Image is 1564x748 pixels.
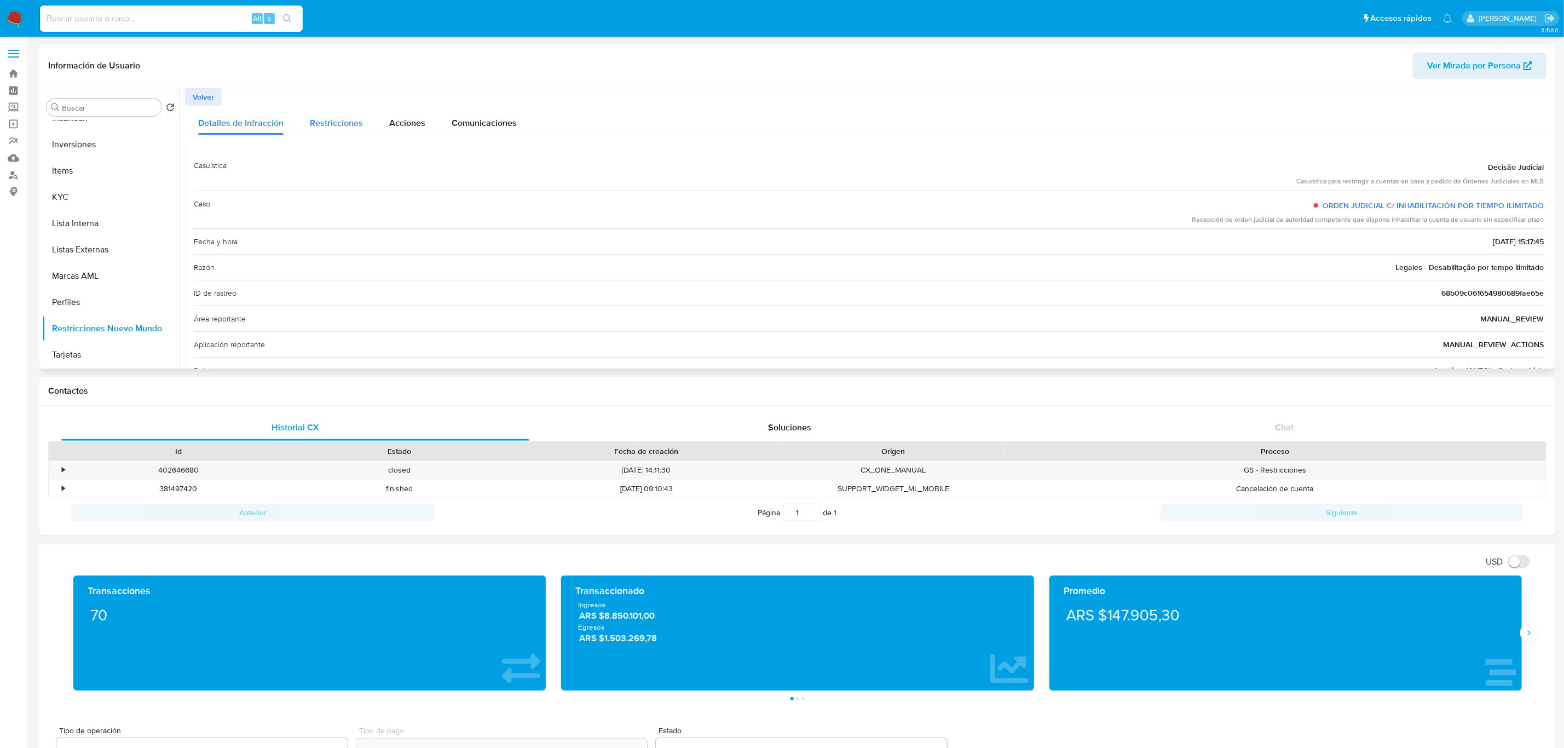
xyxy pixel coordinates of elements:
[1479,13,1540,24] p: eliana.eguerrero@mercadolibre.com
[1275,421,1294,434] span: Chat
[289,461,510,479] div: closed
[42,158,179,184] button: Items
[42,315,179,342] button: Restricciones Nuevo Mundo
[1413,53,1546,79] button: Ver Mirada por Persona
[1443,14,1452,23] a: Notificaciones
[68,461,289,479] div: 402646680
[42,237,179,263] button: Listas Externas
[790,446,996,457] div: Origen
[42,263,179,289] button: Marcas AML
[1004,480,1546,498] div: Cancelación de cuenta
[268,13,271,24] span: s
[510,480,783,498] div: [DATE] 09:10:43
[48,60,140,71] h1: Información de Usuario
[1544,13,1556,24] a: Salir
[272,421,319,434] span: Historial CX
[68,480,289,498] div: 381497420
[1012,446,1538,457] div: Proceso
[1427,53,1521,79] span: Ver Mirada por Persona
[42,289,179,315] button: Perfiles
[42,131,179,158] button: Inversiones
[276,11,298,26] button: search-icon
[297,446,503,457] div: Estado
[42,184,179,210] button: KYC
[76,446,281,457] div: Id
[62,484,65,494] div: •
[834,507,837,518] span: 1
[1004,461,1546,479] div: GS - Restricciones
[783,480,1004,498] div: SUPPORT_WIDGET_ML_MOBILE
[289,480,510,498] div: finished
[42,342,179,368] button: Tarjetas
[62,103,157,113] input: Buscar
[71,504,434,521] button: Anterior
[1371,13,1432,24] span: Accesos rápidos
[758,504,837,521] span: Página de
[253,13,262,24] span: Alt
[62,465,65,475] div: •
[783,461,1004,479] div: CX_ONE_MANUAL
[51,103,60,112] button: Buscar
[48,385,1546,396] h1: Contactos
[166,103,175,115] button: Volver al orden por defecto
[42,210,179,237] button: Lista Interna
[1161,504,1523,521] button: Siguiente
[768,421,811,434] span: Soluciones
[40,11,303,26] input: Buscar usuario o caso...
[510,461,783,479] div: [DATE] 14:11:30
[518,446,775,457] div: Fecha de creación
